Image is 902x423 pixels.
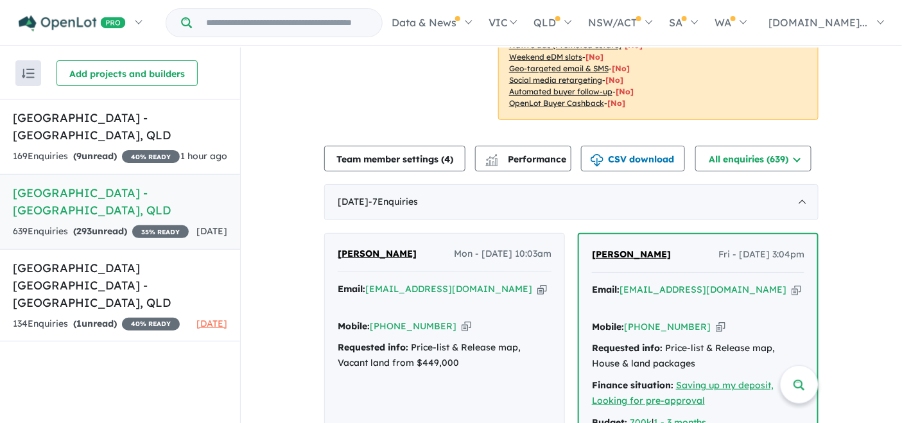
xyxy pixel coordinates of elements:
[612,64,630,73] span: [No]
[76,318,82,329] span: 1
[122,318,180,331] span: 40 % READY
[509,98,604,108] u: OpenLot Buyer Cashback
[592,248,671,260] span: [PERSON_NAME]
[195,9,379,37] input: Try estate name, suburb, builder or developer
[592,284,620,295] strong: Email:
[592,341,804,372] div: Price-list & Release map, House & land packages
[180,150,227,162] span: 1 hour ago
[592,379,673,391] strong: Finance situation:
[486,154,498,161] img: line-chart.svg
[620,284,786,295] a: [EMAIL_ADDRESS][DOMAIN_NAME]
[509,64,609,73] u: Geo-targeted email & SMS
[370,320,456,332] a: [PHONE_NUMBER]
[338,248,417,259] span: [PERSON_NAME]
[616,87,634,96] span: [No]
[485,158,498,166] img: bar-chart.svg
[13,149,180,164] div: 169 Enquir ies
[509,87,612,96] u: Automated buyer follow-up
[769,16,868,29] span: [DOMAIN_NAME]...
[338,283,365,295] strong: Email:
[592,342,663,354] strong: Requested info:
[13,259,227,311] h5: [GEOGRAPHIC_DATA] [GEOGRAPHIC_DATA] - [GEOGRAPHIC_DATA] , QLD
[462,320,471,333] button: Copy
[487,153,566,165] span: Performance
[76,150,82,162] span: 9
[196,318,227,329] span: [DATE]
[19,15,126,31] img: Openlot PRO Logo White
[56,60,198,86] button: Add projects and builders
[196,225,227,237] span: [DATE]
[624,321,711,332] a: [PHONE_NUMBER]
[537,282,547,296] button: Copy
[73,318,117,329] strong: ( unread)
[718,247,804,263] span: Fri - [DATE] 3:04pm
[592,247,671,263] a: [PERSON_NAME]
[122,150,180,163] span: 40 % READY
[607,98,625,108] span: [No]
[605,75,623,85] span: [No]
[509,52,582,62] u: Weekend eDM slots
[338,340,551,371] div: Price-list & Release map, Vacant land from $449,000
[454,246,551,262] span: Mon - [DATE] 10:03am
[324,146,465,171] button: Team member settings (4)
[716,320,725,334] button: Copy
[444,153,450,165] span: 4
[13,316,180,332] div: 134 Enquir ies
[591,154,603,167] img: download icon
[324,184,819,220] div: [DATE]
[592,321,624,332] strong: Mobile:
[13,224,189,239] div: 639 Enquir ies
[73,225,127,237] strong: ( unread)
[695,146,811,171] button: All enquiries (639)
[475,146,571,171] button: Performance
[338,320,370,332] strong: Mobile:
[592,379,774,406] a: Saving up my deposit, Looking for pre-approval
[132,225,189,238] span: 35 % READY
[13,109,227,144] h5: [GEOGRAPHIC_DATA] - [GEOGRAPHIC_DATA] , QLD
[73,150,117,162] strong: ( unread)
[369,196,418,207] span: - 7 Enquir ies
[338,341,408,353] strong: Requested info:
[792,283,801,297] button: Copy
[76,225,92,237] span: 293
[365,283,532,295] a: [EMAIL_ADDRESS][DOMAIN_NAME]
[22,69,35,78] img: sort.svg
[338,246,417,262] a: [PERSON_NAME]
[585,52,603,62] span: [No]
[581,146,685,171] button: CSV download
[13,184,227,219] h5: [GEOGRAPHIC_DATA] - [GEOGRAPHIC_DATA] , QLD
[509,75,602,85] u: Social media retargeting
